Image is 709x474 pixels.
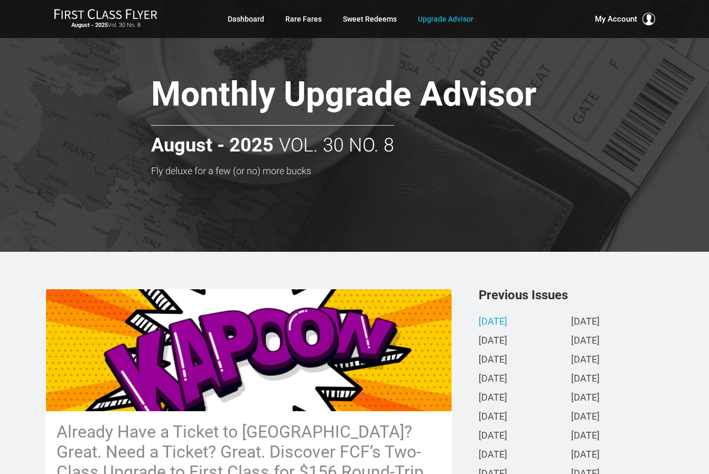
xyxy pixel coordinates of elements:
[479,317,507,328] a: [DATE]
[571,431,600,442] a: [DATE]
[151,135,274,156] strong: August - 2025
[151,76,611,117] h1: Monthly Upgrade Advisor
[571,374,600,385] a: [DATE]
[595,13,637,25] span: My Account
[479,450,507,461] a: [DATE]
[479,374,507,385] a: [DATE]
[285,10,322,29] a: Rare Fares
[343,10,397,29] a: Sweet Redeems
[54,8,157,20] img: First Class Flyer
[571,336,600,347] a: [DATE]
[595,13,655,25] button: My Account
[54,8,157,30] a: First Class FlyerAugust - 2025Vol. 30 No. 8
[54,22,157,29] small: Vol. 30 No. 8
[479,355,507,366] a: [DATE]
[418,10,473,29] a: Upgrade Advisor
[479,412,507,423] a: [DATE]
[479,393,507,404] a: [DATE]
[151,166,611,176] h3: Fly deluxe for a few (or no) more bucks
[71,22,108,29] strong: August - 2025
[479,431,507,442] a: [DATE]
[571,317,600,328] a: [DATE]
[479,289,664,301] h3: Previous Issues
[571,450,600,461] a: [DATE]
[571,393,600,404] a: [DATE]
[151,125,394,156] h2: Vol. 30 No. 8
[571,412,600,423] a: [DATE]
[571,355,600,366] a: [DATE]
[228,10,264,29] a: Dashboard
[479,336,507,347] a: [DATE]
